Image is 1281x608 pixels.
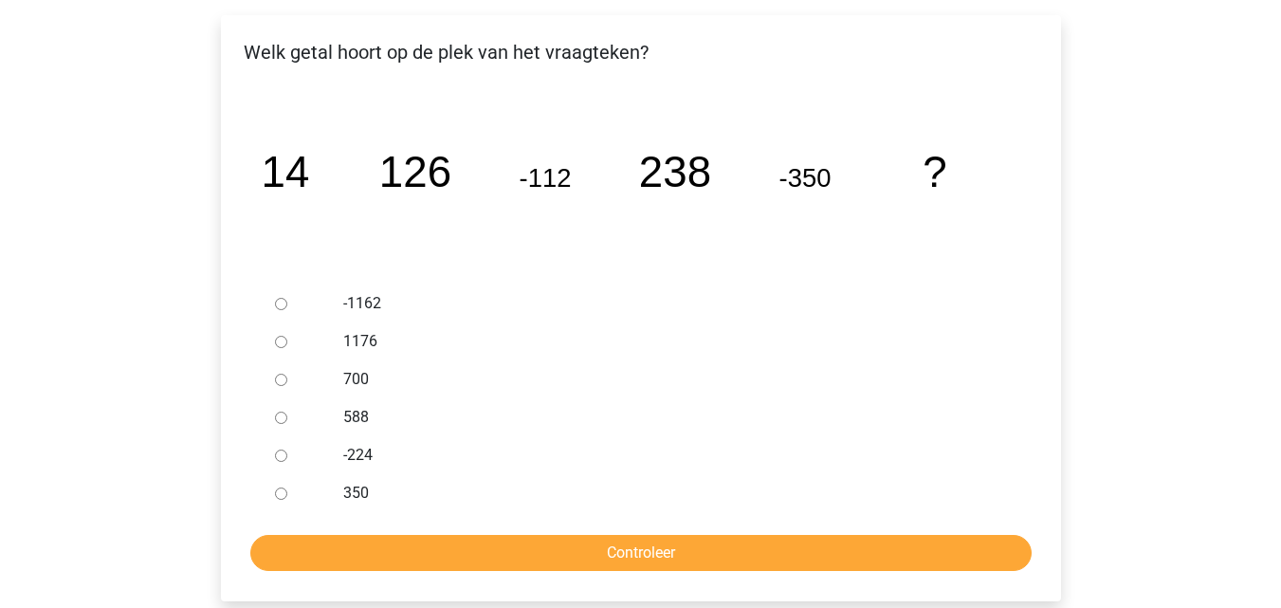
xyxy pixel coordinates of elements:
[343,406,999,429] label: 588
[343,482,999,505] label: 350
[236,38,1046,66] p: Welk getal hoort op de plek van het vraagteken?
[343,368,999,391] label: 700
[923,148,946,196] tspan: ?
[778,163,831,193] tspan: -350
[250,535,1032,571] input: Controleer
[343,292,999,315] label: -1162
[343,444,999,467] label: -224
[261,148,309,196] tspan: 14
[343,330,999,353] label: 1176
[519,163,571,193] tspan: -112
[638,148,710,196] tspan: 238
[378,148,450,196] tspan: 126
